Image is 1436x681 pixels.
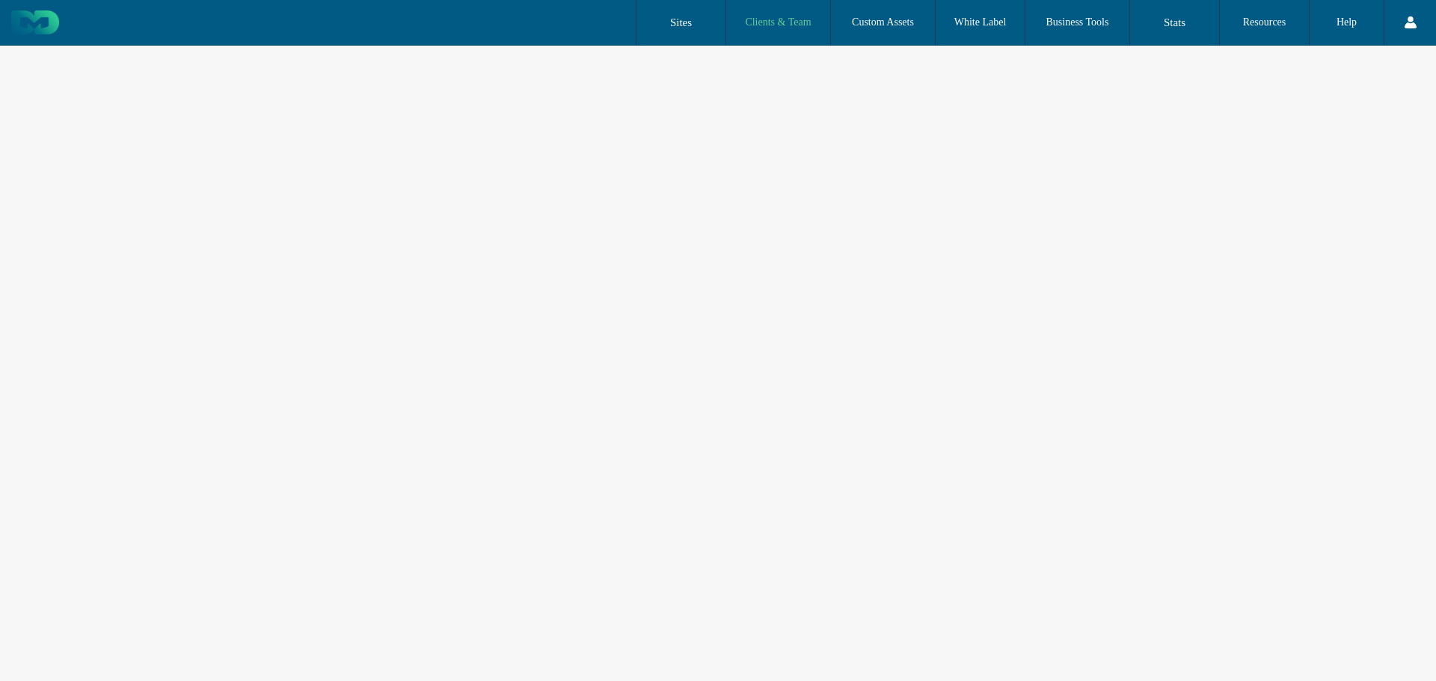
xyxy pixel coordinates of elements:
label: Custom Assets [846,16,921,29]
label: Clients & Team [741,16,815,29]
label: Help [1336,16,1358,29]
label: Sites [669,16,694,29]
label: Business Tools [1041,16,1114,29]
label: Resources [1239,16,1290,29]
label: Stats [1161,16,1188,29]
label: White Label [952,16,1009,29]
